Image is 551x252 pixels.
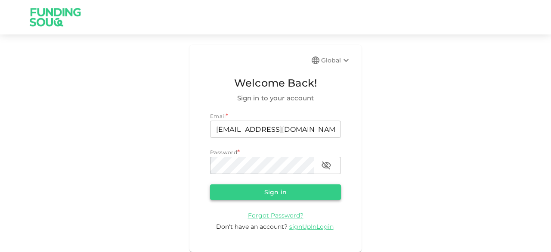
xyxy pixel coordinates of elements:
[210,149,237,156] span: Password
[210,157,314,174] input: password
[210,113,226,119] span: Email
[210,75,341,91] span: Welcome Back!
[210,121,341,138] input: email
[248,211,303,219] a: Forgot Password?
[216,223,288,230] span: Don't have an account?
[321,55,351,65] div: Global
[210,93,341,103] span: Sign in to your account
[210,184,341,200] button: Sign in
[289,223,334,230] span: signUpInLogin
